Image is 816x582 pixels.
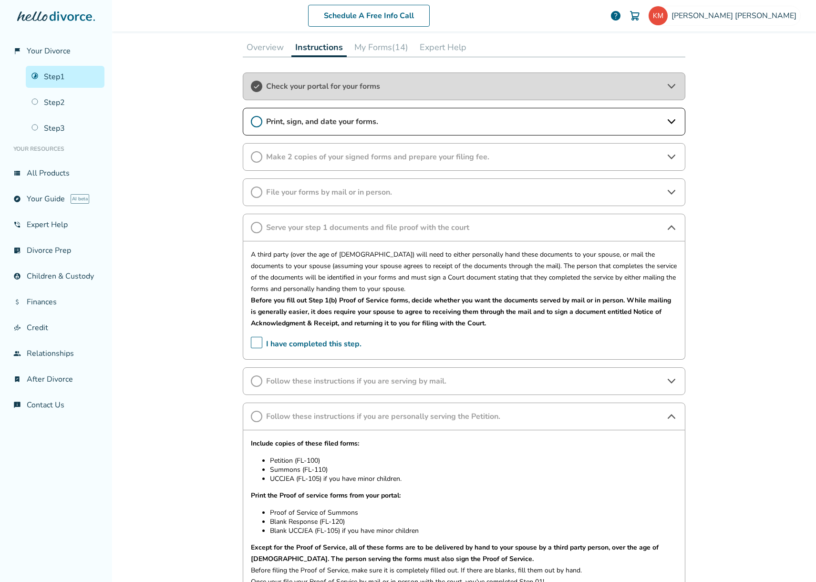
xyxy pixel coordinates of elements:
[13,47,21,55] span: flag_2
[266,222,662,233] span: Serve your step 1 documents and file proof with the court
[266,376,662,386] span: Follow these instructions if you are serving by mail.
[270,474,677,483] li: UCCJEA (FL-105) if you have minor children.
[13,350,21,357] span: group
[768,536,816,582] iframe: Chat Widget
[270,456,677,465] li: Petition (FL-100)
[13,272,21,280] span: account_child
[251,565,677,576] p: Before filing the Proof of Service, make sure it is completely filled out. If there are blanks, f...
[13,401,21,409] span: chat_info
[71,194,89,204] span: AI beta
[13,375,21,383] span: bookmark_check
[266,411,662,422] span: Follow these instructions if you are personally serving the Petition.
[308,5,430,27] a: Schedule A Free Info Call
[8,214,104,236] a: phone_in_talkExpert Help
[671,10,800,21] span: [PERSON_NAME] [PERSON_NAME]
[270,517,677,526] li: Blank Response (FL-120)
[251,491,401,500] strong: Print the Proof of service forms from your portal:
[416,38,470,57] button: Expert Help
[251,337,362,352] span: I have completed this step.
[270,526,677,535] li: Blank UCCJEA (FL-105) if you have minor children
[26,117,104,139] a: Step3
[13,247,21,254] span: list_alt_check
[13,169,21,177] span: view_list
[270,465,677,474] li: Summons (FL-110)
[266,81,662,92] span: Check your portal for your forms
[13,324,21,332] span: finance_mode
[8,265,104,287] a: account_childChildren & Custody
[266,116,662,127] span: Print, sign, and date your forms.
[13,298,21,306] span: attach_money
[251,296,671,328] strong: Before you fill out Step 1(b) Proof of Service forms, decide whether you want the documents serve...
[266,152,662,162] span: Make 2 copies of your signed forms and prepare your filing fee.
[8,40,104,62] a: flag_2Your Divorce
[266,187,662,197] span: File your forms by mail or in person.
[351,38,412,57] button: My Forms(14)
[243,38,288,57] button: Overview
[13,221,21,229] span: phone_in_talk
[8,239,104,261] a: list_alt_checkDivorce Prep
[251,439,359,448] strong: Include copies of these filed forms:
[8,394,104,416] a: chat_infoContact Us
[26,66,104,88] a: Step1
[629,10,640,21] img: Cart
[291,38,347,57] button: Instructions
[8,291,104,313] a: attach_moneyFinances
[26,92,104,114] a: Step2
[8,162,104,184] a: view_listAll Products
[270,508,677,517] li: Proof of Service of Summons
[251,543,659,563] strong: Except for the Proof of Service, all of these forms are to be delivered by hand to your spouse by...
[27,46,71,56] span: Your Divorce
[8,343,104,364] a: groupRelationships
[251,249,677,295] p: A third party (over the age of [DEMOGRAPHIC_DATA]) will need to either personally hand these docu...
[8,368,104,390] a: bookmark_checkAfter Divorce
[649,6,668,25] img: peaceluvnkp@yahoo.com
[8,188,104,210] a: exploreYour GuideAI beta
[8,317,104,339] a: finance_modeCredit
[13,195,21,203] span: explore
[610,10,621,21] a: help
[8,139,104,158] li: Your Resources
